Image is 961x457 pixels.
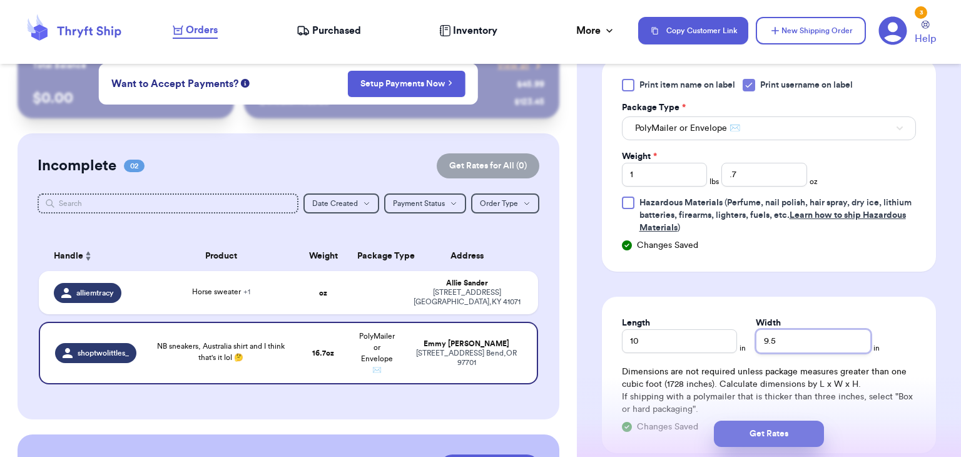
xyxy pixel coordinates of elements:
[639,79,735,91] span: Print item name on label
[347,71,465,97] button: Setup Payments Now
[622,116,916,140] button: PolyMailer or Envelope ✉️
[38,193,298,213] input: Search
[915,31,936,46] span: Help
[312,349,334,357] strong: 16.7 oz
[33,88,220,108] p: $ 0.00
[411,339,522,349] div: Emmy [PERSON_NAME]
[637,239,698,252] span: Changes Saved
[38,156,116,176] h2: Incomplete
[350,241,404,271] th: Package Type
[360,78,452,90] a: Setup Payments Now
[639,198,723,207] span: Hazardous Materials
[497,59,529,72] span: View all
[622,391,916,416] p: If shipping with a polymailer that is thicker than three inches, select "Box or hard packaging".
[411,279,523,288] div: Allie Sander
[915,6,927,19] div: 3
[576,23,616,38] div: More
[517,78,544,91] div: $ 45.99
[622,101,686,114] label: Package Type
[437,153,539,178] button: Get Rates for All (0)
[514,96,544,108] div: $ 123.45
[297,241,350,271] th: Weight
[638,17,748,44] button: Copy Customer Link
[76,288,114,298] span: alliemtracy
[714,421,824,447] button: Get Rates
[33,59,86,72] p: Total Balance
[873,343,880,353] span: in
[243,288,250,295] span: + 1
[622,150,657,163] label: Weight
[83,249,93,264] button: Sort ascending
[810,177,818,187] span: oz
[297,23,361,38] a: Purchased
[639,198,912,232] span: (Perfume, nail polish, hair spray, dry ice, lithium batteries, firearms, lighters, fuels, etc. )
[186,23,218,38] span: Orders
[635,122,740,135] span: PolyMailer or Envelope ✉️
[497,59,544,72] a: View all
[393,200,445,207] span: Payment Status
[453,23,497,38] span: Inventory
[480,200,518,207] span: Order Type
[622,366,916,416] div: Dimensions are not required unless package measures greater than one cubic foot (1728 inches). Ca...
[192,288,250,295] span: Horse sweater
[404,241,538,271] th: Address
[303,193,379,213] button: Date Created
[411,349,522,367] div: [STREET_ADDRESS] Bend , OR 97701
[359,332,395,374] span: PolyMailer or Envelope ✉️
[740,343,746,353] span: in
[319,289,327,297] strong: oz
[111,76,238,91] span: Want to Accept Payments?
[915,21,936,46] a: Help
[146,241,296,271] th: Product
[157,342,285,361] span: NB sneakers, Australia shirt and I think that's it lol 🤔
[471,193,539,213] button: Order Type
[709,177,719,187] span: lbs
[78,348,129,358] span: shoptwolittles_
[124,160,145,172] span: 02
[878,16,907,45] a: 3
[411,288,523,307] div: [STREET_ADDRESS] [GEOGRAPHIC_DATA] , KY 41071
[756,317,781,329] label: Width
[312,200,358,207] span: Date Created
[312,23,361,38] span: Purchased
[760,79,853,91] span: Print username on label
[439,23,497,38] a: Inventory
[54,250,83,263] span: Handle
[622,317,650,329] label: Length
[384,193,466,213] button: Payment Status
[756,17,866,44] button: New Shipping Order
[173,23,218,39] a: Orders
